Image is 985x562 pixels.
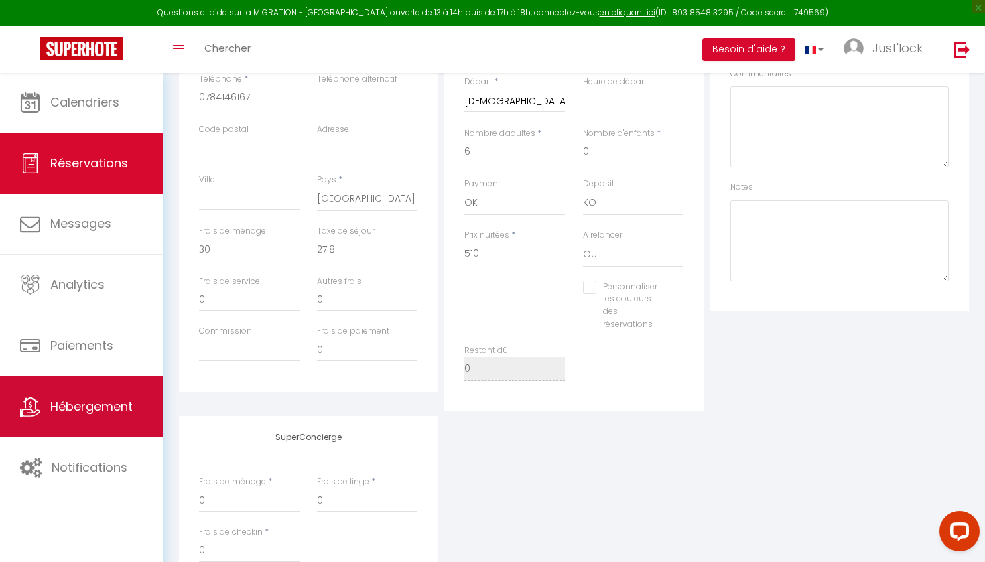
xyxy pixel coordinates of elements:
[596,281,667,331] label: Personnaliser les couleurs des réservations
[317,173,336,186] label: Pays
[50,276,105,293] span: Analytics
[464,344,508,357] label: Restant dû
[872,40,923,56] span: Just'lock
[199,325,252,338] label: Commission
[317,476,369,488] label: Frais de linge
[834,26,939,73] a: ... Just'lock
[199,123,249,136] label: Code postal
[702,38,795,61] button: Besoin d'aide ?
[464,76,492,88] label: Départ
[583,229,622,242] label: A relancer
[929,506,985,562] iframe: LiveChat chat widget
[199,526,263,539] label: Frais de checkin
[730,181,753,194] label: Notes
[199,476,266,488] label: Frais de ménage
[50,215,111,232] span: Messages
[844,38,864,58] img: ...
[52,459,127,476] span: Notifications
[583,178,614,190] label: Deposit
[583,76,647,88] label: Heure de départ
[50,398,133,415] span: Hébergement
[50,155,128,171] span: Réservations
[50,94,119,111] span: Calendriers
[194,26,261,73] a: Chercher
[199,73,242,86] label: Téléphone
[204,41,251,55] span: Chercher
[317,275,362,288] label: Autres frais
[317,325,389,338] label: Frais de paiement
[317,73,397,86] label: Téléphone alternatif
[40,37,123,60] img: Super Booking
[199,275,260,288] label: Frais de service
[317,225,375,238] label: Taxe de séjour
[583,127,655,140] label: Nombre d'enfants
[317,123,349,136] label: Adresse
[954,41,970,58] img: logout
[464,178,501,190] label: Payment
[464,229,509,242] label: Prix nuitées
[464,127,535,140] label: Nombre d'adultes
[199,433,417,442] h4: SuperConcierge
[199,173,215,186] label: Ville
[50,337,113,354] span: Paiements
[199,225,266,238] label: Frais de ménage
[600,7,655,18] a: en cliquant ici
[730,68,795,80] label: Commentaires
